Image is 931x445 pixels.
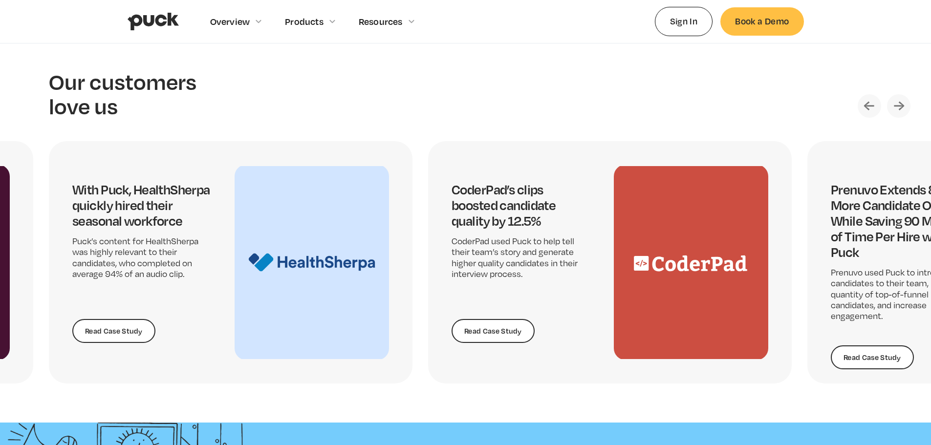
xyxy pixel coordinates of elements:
[655,7,713,36] a: Sign In
[359,16,403,27] div: Resources
[72,319,155,343] a: Read Case Study
[720,7,803,35] a: Book a Demo
[210,16,250,27] div: Overview
[72,182,211,229] h4: With Puck, HealthSherpa quickly hired their seasonal workforce
[831,345,914,370] a: Read Case Study
[452,319,535,343] a: Read Case Study
[452,236,590,280] p: CoderPad used Puck to help tell their team’s story and generate higher quality candidates in thei...
[887,94,910,118] div: Next slide
[428,141,792,383] div: 3 / 5
[49,69,205,118] h2: Our customers love us
[452,182,590,229] h4: CoderPad’s clips boosted candidate quality by 12.5%
[49,141,412,383] div: 2 / 5
[285,16,324,27] div: Products
[72,236,211,280] p: Puck’s content for HealthSherpa was highly relevant to their candidates, who completed on average...
[858,94,881,118] div: Previous slide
